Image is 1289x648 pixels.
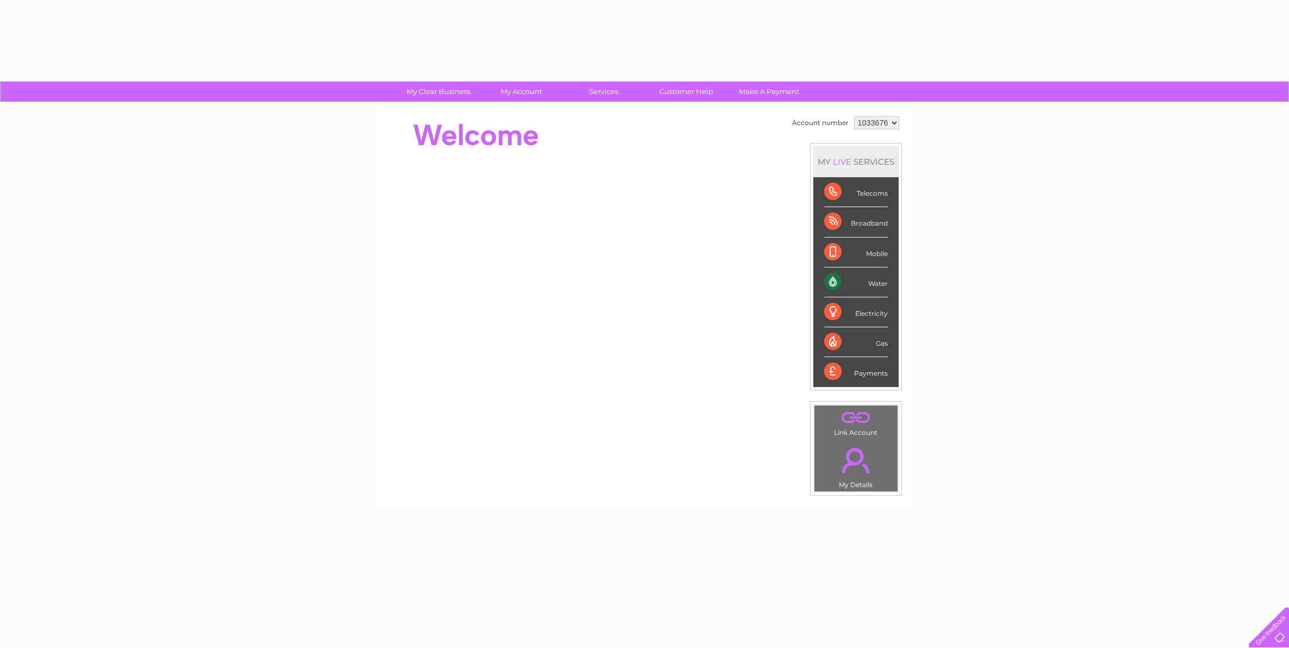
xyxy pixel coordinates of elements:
[831,157,854,167] div: LIVE
[642,82,731,102] a: Customer Help
[824,297,888,327] div: Electricity
[824,357,888,387] div: Payments
[559,82,649,102] a: Services
[817,441,895,479] a: .
[394,82,483,102] a: My Clear Business
[824,267,888,297] div: Water
[813,146,899,177] div: MY SERVICES
[824,238,888,267] div: Mobile
[824,207,888,237] div: Broadband
[476,82,566,102] a: My Account
[789,114,851,132] td: Account number
[814,439,898,492] td: My Details
[824,177,888,207] div: Telecoms
[814,405,898,439] td: Link Account
[817,408,895,427] a: .
[824,327,888,357] div: Gas
[724,82,814,102] a: Make A Payment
